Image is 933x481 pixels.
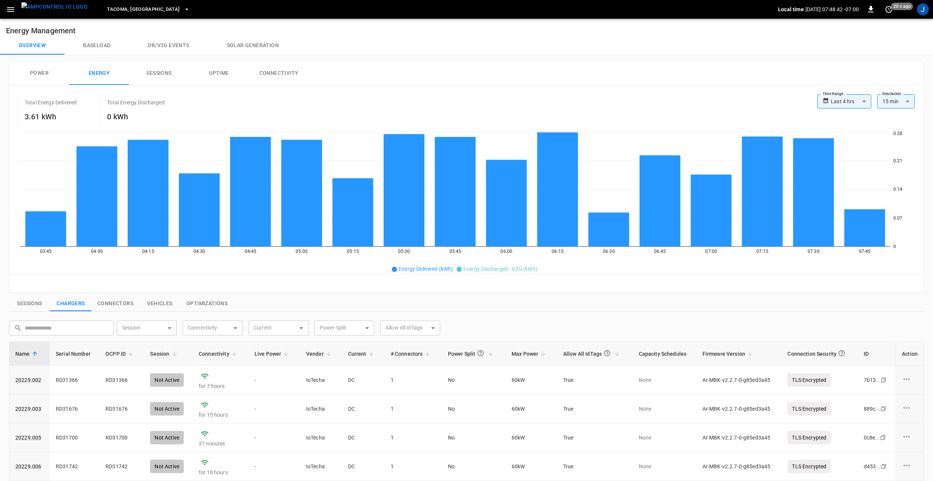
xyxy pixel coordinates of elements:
p: None [639,405,690,413]
div: copy [880,376,888,384]
td: DC [342,423,385,452]
p: Local time [778,6,804,13]
td: True [557,423,633,452]
tspan: 07:00 [705,249,717,254]
td: Ar-MBK-v2.2.7-0-g85ed3a45 [696,366,782,395]
button: Power [9,61,69,85]
td: DC [342,366,385,395]
div: charge point options [902,374,918,386]
p: [DATE] 07:48:42 -07:00 [805,6,859,13]
tspan: 0.21 [893,158,903,163]
label: Resolution [882,91,901,97]
td: RD31366 [50,366,100,395]
td: 60 kW [506,366,557,395]
td: - [249,395,300,423]
button: show latest vehicles [139,296,180,312]
td: IoTecha [300,366,342,395]
a: 20229.002 [15,376,41,384]
tspan: 05:15 [347,249,359,254]
h6: 0 kWh [107,111,164,123]
td: DC [342,452,385,481]
span: Energy Discharged - V2G (kWh) [463,266,537,272]
td: No [442,395,506,423]
tspan: 05:00 [296,249,308,254]
span: OCPP ID [106,349,135,358]
div: Not Active [150,402,184,416]
th: Capacity Schedules [633,342,696,366]
span: Vendor [306,349,333,358]
button: set refresh interval [883,3,895,15]
td: 1 [385,395,442,423]
div: 7b13 ... [864,376,881,384]
tspan: 06:00 [500,249,512,254]
tspan: 06:30 [603,249,615,254]
button: show latest charge points [50,296,91,312]
span: Firmware Version [702,349,755,358]
td: - [249,452,300,481]
tspan: 04:15 [142,249,154,254]
p: None [639,434,690,441]
button: Connectivity [249,61,309,85]
div: 15 min [877,94,915,108]
span: Allow All IdTags [563,346,622,361]
td: DC [342,395,385,423]
th: ID [858,342,896,366]
tspan: 03:45 [40,249,52,254]
td: RD31742 [100,452,144,481]
div: copy [880,462,888,471]
td: RD31366 [100,366,144,395]
td: - [249,423,300,452]
tspan: 05:45 [449,249,461,254]
div: charge point options [902,461,918,472]
button: show latest sessions [9,296,50,312]
tspan: 07:30 [808,249,820,254]
div: Connection Security [787,346,847,361]
td: RD31700 [100,423,144,452]
button: Energy [69,61,129,85]
th: Serial Number [50,342,100,366]
td: No [442,423,506,452]
span: Name [15,349,40,358]
p: None [639,463,690,470]
span: # Connectors [391,349,433,358]
button: Sessions [129,61,189,85]
tspan: 07:45 [859,249,871,254]
p: None [639,376,690,384]
p: TLS Encrypted [787,431,831,444]
span: Session [150,349,179,358]
span: Tacoma, [GEOGRAPHIC_DATA] [107,5,180,14]
label: Time Range [823,91,844,97]
div: Not Active [150,431,184,444]
p: 37 minutes [199,440,243,447]
td: RD31676 [100,395,144,423]
div: d453 ... [864,463,881,470]
p: Total Energy Discharged [107,99,164,106]
p: for 15 hours [199,411,243,419]
span: Current [348,349,376,358]
td: 1 [385,452,442,481]
td: 60 kW [506,395,557,423]
tspan: 0.28 [893,131,903,136]
span: Live Power [254,349,291,358]
td: - [249,366,300,395]
span: Power Split [448,346,496,361]
span: Connectivity [199,349,239,358]
tspan: 04:00 [91,249,103,254]
td: 60 kW [506,452,557,481]
tspan: 06:45 [654,249,666,254]
td: Ar-MBK-v2.2.7-0-g85ed3a45 [696,452,782,481]
tspan: 0.14 [893,187,903,192]
tspan: 0.07 [893,215,903,221]
p: TLS Encrypted [787,460,831,473]
div: Not Active [150,460,184,473]
td: True [557,452,633,481]
div: profile-icon [917,3,929,15]
td: True [557,395,633,423]
tspan: 04:45 [245,249,257,254]
p: TLS Encrypted [787,373,831,387]
p: for 7 hours [199,382,243,390]
button: Solar generation [208,37,298,55]
span: Max Power [512,349,548,358]
td: No [442,366,506,395]
td: 1 [385,366,442,395]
